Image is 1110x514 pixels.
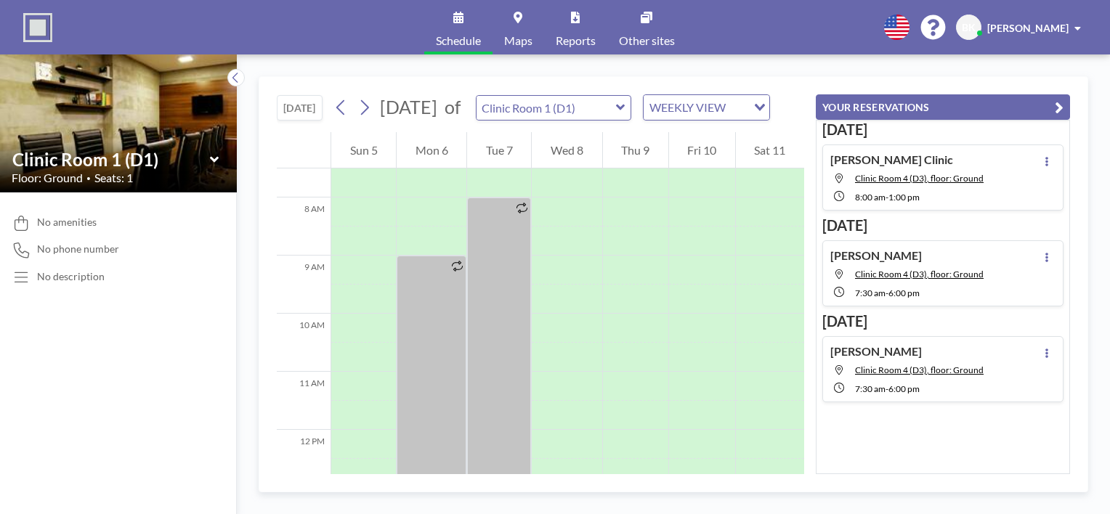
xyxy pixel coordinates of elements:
[504,35,532,46] span: Maps
[12,149,210,170] input: Clinic Room 1 (D1)
[277,139,331,197] div: 7 AM
[277,95,323,121] button: [DATE]
[277,256,331,314] div: 9 AM
[855,269,984,280] span: Clinic Room 4 (D3), floor: Ground
[619,35,675,46] span: Other sites
[855,287,886,298] span: 7:30 AM
[86,174,91,183] span: •
[822,121,1064,139] h3: [DATE]
[830,152,953,167] h4: [PERSON_NAME] Clinic
[277,197,331,256] div: 8 AM
[467,132,531,168] div: Tue 7
[886,192,888,203] span: -
[855,173,984,184] span: Clinic Room 4 (D3), floor: Ground
[888,383,920,394] span: 6:00 PM
[855,383,886,394] span: 7:30 AM
[277,314,331,372] div: 10 AM
[886,287,888,298] span: -
[987,22,1069,34] span: [PERSON_NAME]
[644,95,769,120] div: Search for option
[397,132,466,168] div: Mon 6
[445,96,461,118] span: of
[37,216,97,229] span: No amenities
[23,13,52,42] img: organization-logo
[886,383,888,394] span: -
[830,248,922,263] h4: [PERSON_NAME]
[962,21,976,34] span: BK
[331,132,396,168] div: Sun 5
[277,372,331,430] div: 11 AM
[855,192,886,203] span: 8:00 AM
[816,94,1070,120] button: YOUR RESERVATIONS
[822,216,1064,234] h3: [DATE]
[830,344,922,359] h4: [PERSON_NAME]
[855,364,984,375] span: Clinic Room 4 (D3), floor: Ground
[888,192,920,203] span: 1:00 PM
[277,430,331,488] div: 12 PM
[436,35,481,46] span: Schedule
[94,171,133,185] span: Seats: 1
[822,312,1064,330] h3: [DATE]
[603,132,668,168] div: Thu 9
[380,96,437,118] span: [DATE]
[647,98,729,117] span: WEEKLY VIEW
[556,35,596,46] span: Reports
[736,132,804,168] div: Sat 11
[12,171,83,185] span: Floor: Ground
[888,287,920,298] span: 6:00 PM
[37,242,119,256] span: No phone number
[37,270,105,283] div: No description
[477,96,616,120] input: Clinic Room 1 (D1)
[532,132,601,168] div: Wed 8
[730,98,745,117] input: Search for option
[669,132,735,168] div: Fri 10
